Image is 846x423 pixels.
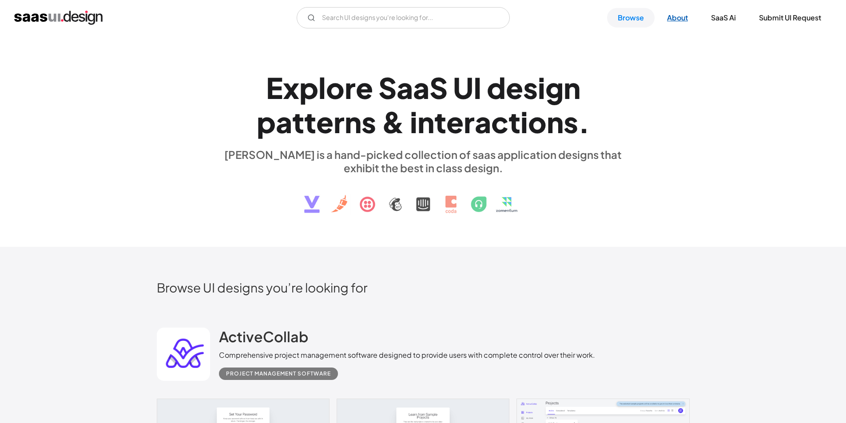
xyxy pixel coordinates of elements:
[299,71,318,105] div: p
[545,71,564,105] div: g
[491,105,508,139] div: c
[564,105,578,139] div: s
[345,71,356,105] div: r
[578,105,590,139] div: .
[334,105,345,139] div: r
[473,71,481,105] div: I
[292,105,304,139] div: t
[257,105,276,139] div: p
[508,105,520,139] div: t
[528,105,547,139] div: o
[607,8,655,28] a: Browse
[538,71,545,105] div: i
[276,105,292,139] div: a
[381,105,405,139] div: &
[446,105,464,139] div: e
[219,71,628,139] h1: Explore SaaS UI design patterns & interactions.
[361,105,376,139] div: s
[318,71,326,105] div: l
[700,8,747,28] a: SaaS Ai
[453,71,473,105] div: U
[378,71,397,105] div: S
[464,105,475,139] div: r
[506,71,523,105] div: e
[410,105,417,139] div: i
[14,11,103,25] a: home
[304,105,316,139] div: t
[413,71,429,105] div: a
[289,174,558,221] img: text, icon, saas logo
[520,105,528,139] div: i
[429,71,448,105] div: S
[434,105,446,139] div: t
[219,328,308,345] h2: ActiveCollab
[523,71,538,105] div: s
[297,7,510,28] input: Search UI designs you're looking for...
[219,328,308,350] a: ActiveCollab
[316,105,334,139] div: e
[219,350,595,360] div: Comprehensive project management software designed to provide users with complete control over th...
[356,71,373,105] div: e
[297,7,510,28] form: Email Form
[417,105,434,139] div: n
[266,71,283,105] div: E
[656,8,699,28] a: About
[226,368,331,379] div: Project Management Software
[748,8,832,28] a: Submit UI Request
[326,71,345,105] div: o
[283,71,299,105] div: x
[157,280,690,295] h2: Browse UI designs you’re looking for
[564,71,580,105] div: n
[475,105,491,139] div: a
[345,105,361,139] div: n
[547,105,564,139] div: n
[487,71,506,105] div: d
[219,148,628,174] div: [PERSON_NAME] is a hand-picked collection of saas application designs that exhibit the best in cl...
[397,71,413,105] div: a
